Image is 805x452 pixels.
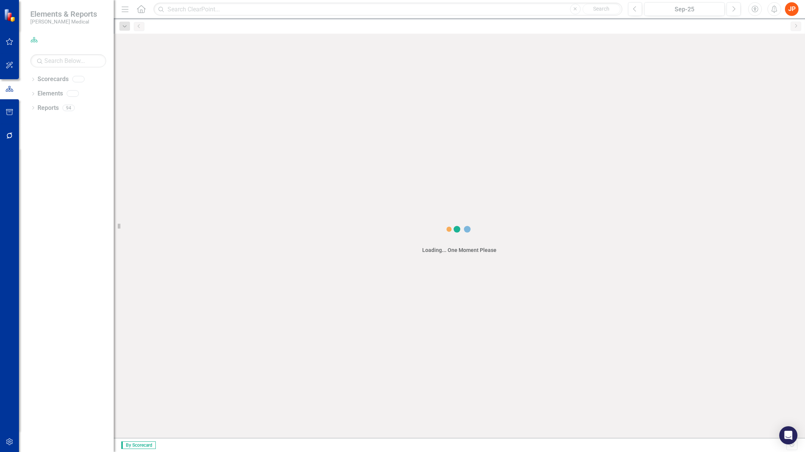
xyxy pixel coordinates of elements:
[30,19,97,25] small: [PERSON_NAME] Medical
[38,104,59,113] a: Reports
[785,2,799,16] button: JP
[647,5,722,14] div: Sep-25
[4,9,17,22] img: ClearPoint Strategy
[30,9,97,19] span: Elements & Reports
[583,4,620,14] button: Search
[121,441,156,449] span: By Scorecard
[38,89,63,98] a: Elements
[153,3,622,16] input: Search ClearPoint...
[644,2,725,16] button: Sep-25
[38,75,69,84] a: Scorecards
[779,426,797,444] div: Open Intercom Messenger
[422,246,496,254] div: Loading... One Moment Please
[30,54,106,67] input: Search Below...
[63,105,75,111] div: 94
[593,6,609,12] span: Search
